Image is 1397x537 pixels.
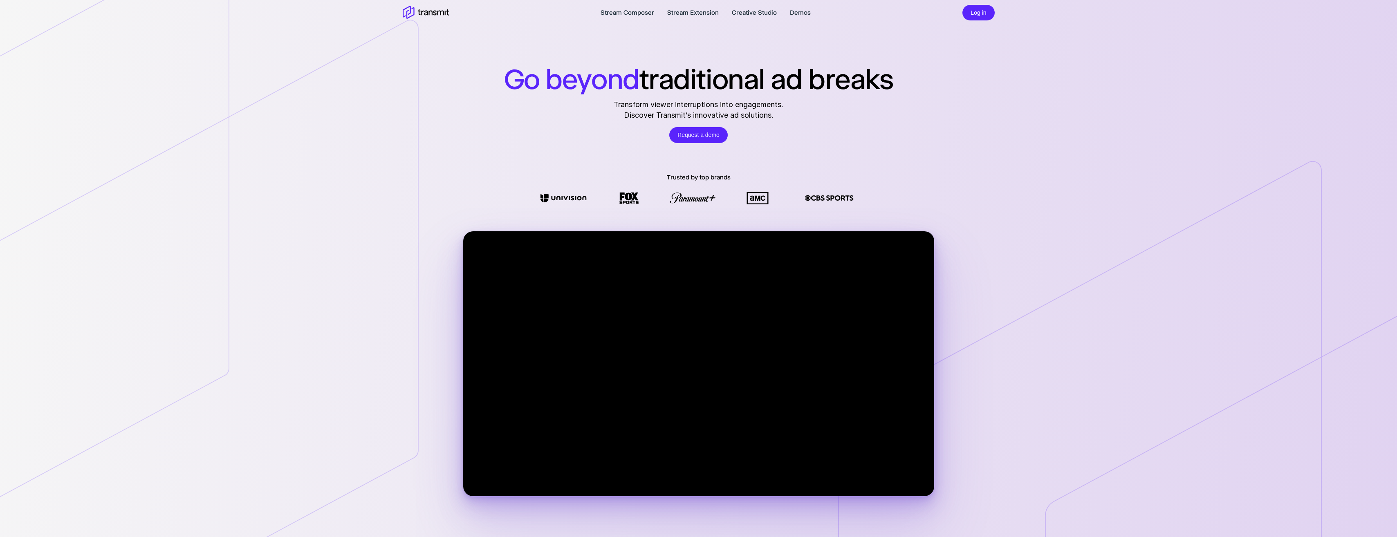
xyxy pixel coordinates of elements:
h1: traditional ad breaks [504,62,893,96]
a: Demos [790,8,811,18]
span: Discover Transmit’s innovative ad solutions. [614,110,783,121]
p: Trusted by top brands [667,172,731,182]
span: Transform viewer interruptions into engagements. [614,99,783,110]
span: Go beyond [504,62,639,96]
a: Request a demo [669,127,728,143]
a: Stream Extension [667,8,719,18]
a: Stream Composer [601,8,654,18]
a: Creative Studio [732,8,777,18]
button: Log in [962,5,994,21]
a: Log in [962,8,994,16]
